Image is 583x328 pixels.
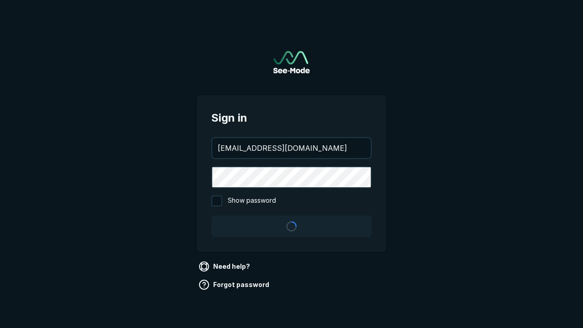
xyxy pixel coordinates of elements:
span: Show password [228,195,276,206]
a: Need help? [197,259,254,274]
a: Go to sign in [273,51,310,73]
span: Sign in [211,110,372,126]
a: Forgot password [197,277,273,292]
input: your@email.com [212,138,371,158]
img: See-Mode Logo [273,51,310,73]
